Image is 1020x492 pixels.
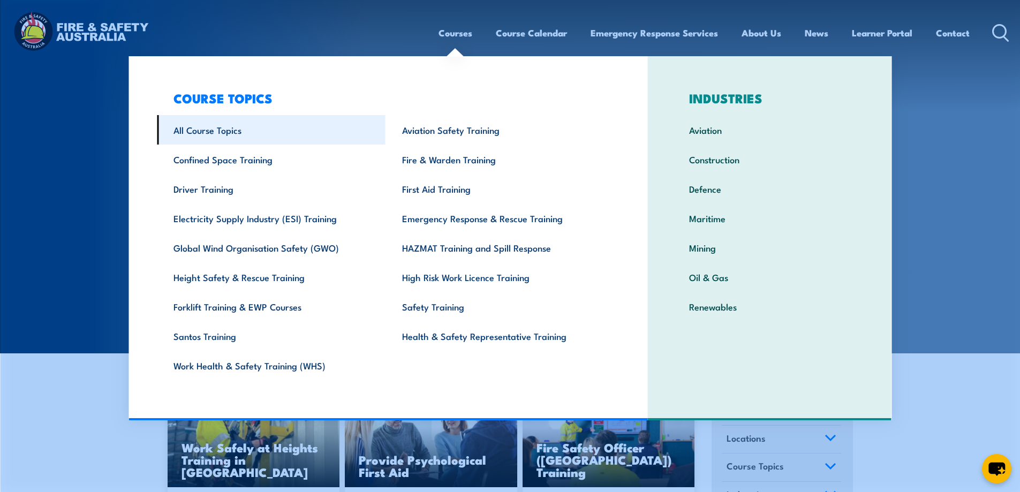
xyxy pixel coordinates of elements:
[182,441,326,478] h3: Work Safely at Heights Training in [GEOGRAPHIC_DATA]
[523,391,695,488] img: Fire Safety Advisor
[537,441,681,478] h3: Fire Safety Officer ([GEOGRAPHIC_DATA]) Training
[523,391,695,488] a: Fire Safety Officer ([GEOGRAPHIC_DATA]) Training
[386,262,614,292] a: High Risk Work Licence Training
[157,233,386,262] a: Global Wind Organisation Safety (GWO)
[722,426,841,453] a: Locations
[727,431,766,445] span: Locations
[345,391,517,488] a: Provide Psychological First Aid
[852,19,912,47] a: Learner Portal
[673,292,867,321] a: Renewables
[673,203,867,233] a: Maritime
[168,391,340,488] img: Work Safely at Heights Training (1)
[157,292,386,321] a: Forklift Training & EWP Courses
[386,174,614,203] a: First Aid Training
[386,115,614,145] a: Aviation Safety Training
[673,115,867,145] a: Aviation
[359,453,503,478] h3: Provide Psychological First Aid
[673,90,867,105] h3: INDUSTRIES
[157,203,386,233] a: Electricity Supply Industry (ESI) Training
[722,453,841,481] a: Course Topics
[673,145,867,174] a: Construction
[168,391,340,488] a: Work Safely at Heights Training in [GEOGRAPHIC_DATA]
[386,145,614,174] a: Fire & Warden Training
[157,262,386,292] a: Height Safety & Rescue Training
[157,321,386,351] a: Santos Training
[673,262,867,292] a: Oil & Gas
[386,203,614,233] a: Emergency Response & Rescue Training
[386,233,614,262] a: HAZMAT Training and Spill Response
[591,19,718,47] a: Emergency Response Services
[673,233,867,262] a: Mining
[742,19,781,47] a: About Us
[157,90,614,105] h3: COURSE TOPICS
[805,19,828,47] a: News
[439,19,472,47] a: Courses
[936,19,970,47] a: Contact
[673,174,867,203] a: Defence
[345,391,517,488] img: Mental Health First Aid Training Course from Fire & Safety Australia
[982,454,1011,483] button: chat-button
[157,145,386,174] a: Confined Space Training
[496,19,567,47] a: Course Calendar
[157,351,386,380] a: Work Health & Safety Training (WHS)
[386,292,614,321] a: Safety Training
[157,115,386,145] a: All Course Topics
[386,321,614,351] a: Health & Safety Representative Training
[727,459,784,473] span: Course Topics
[157,174,386,203] a: Driver Training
